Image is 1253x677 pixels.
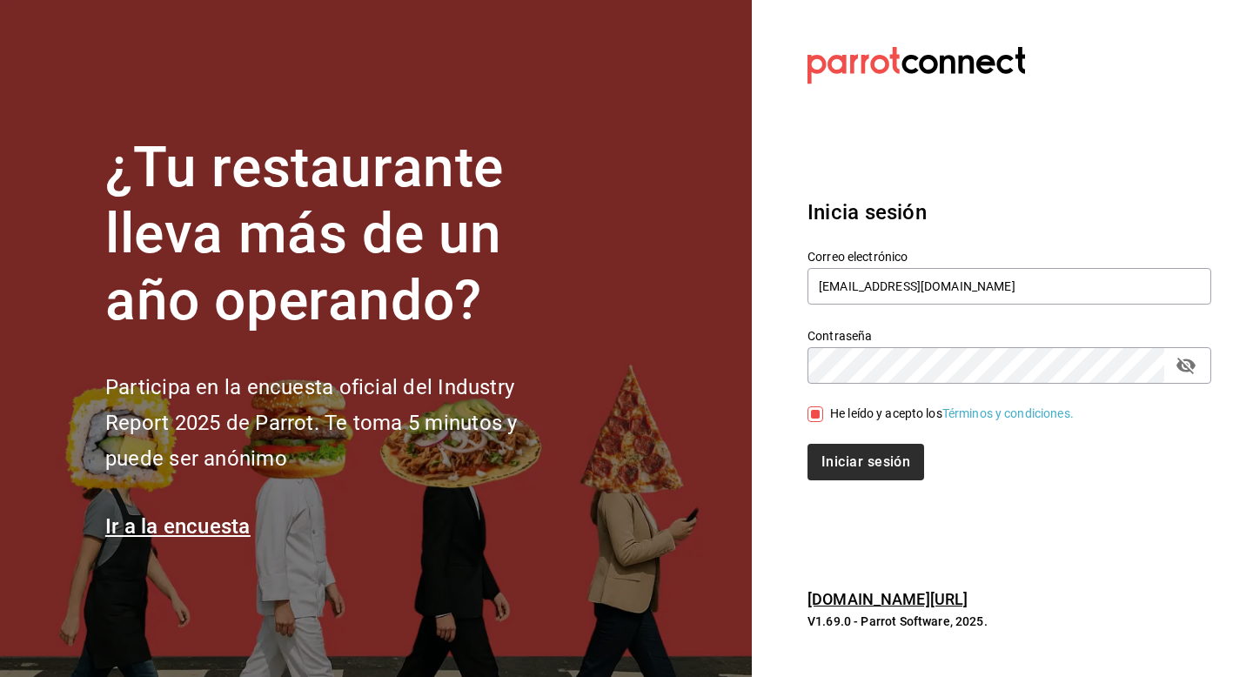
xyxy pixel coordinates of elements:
a: [DOMAIN_NAME][URL] [807,590,968,608]
p: V1.69.0 - Parrot Software, 2025. [807,613,1211,630]
label: Correo electrónico [807,250,1211,262]
h3: Inicia sesión [807,197,1211,228]
button: Iniciar sesión [807,444,924,480]
h1: ¿Tu restaurante lleva más de un año operando? [105,135,575,335]
h2: Participa en la encuesta oficial del Industry Report 2025 de Parrot. Te toma 5 minutos y puede se... [105,370,575,476]
input: Ingresa tu correo electrónico [807,268,1211,305]
label: Contraseña [807,329,1211,341]
a: Ir a la encuesta [105,514,251,539]
div: He leído y acepto los [830,405,1074,423]
a: Términos y condiciones. [942,406,1074,420]
button: passwordField [1171,351,1201,380]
